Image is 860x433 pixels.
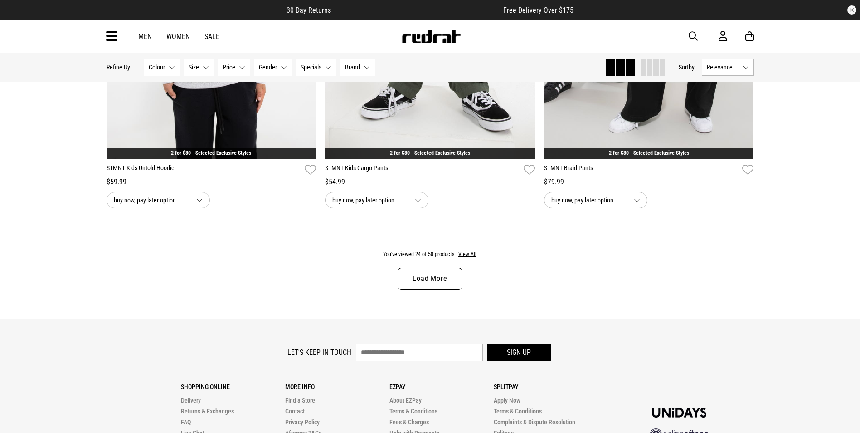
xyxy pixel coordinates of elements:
[349,5,485,15] iframe: Customer reviews powered by Trustpilot
[189,64,199,71] span: Size
[652,408,706,418] img: Unidays
[204,32,219,41] a: Sale
[107,192,210,208] button: buy now, pay later option
[184,59,214,76] button: Size
[181,397,201,404] a: Delivery
[171,150,251,156] a: 2 for $80 - Selected Exclusive Styles
[287,6,331,15] span: 30 Day Returns
[340,59,375,76] button: Brand
[494,383,598,390] p: Splitpay
[401,30,461,43] img: Redrat logo
[301,64,321,71] span: Specials
[285,418,320,426] a: Privacy Policy
[114,195,189,206] span: buy now, pay later option
[107,177,316,187] div: $59.99
[389,397,422,404] a: About EZPay
[345,64,360,71] span: Brand
[389,418,429,426] a: Fees & Charges
[609,150,689,156] a: 2 for $80 - Selected Exclusive Styles
[503,6,573,15] span: Free Delivery Over $175
[707,64,739,71] span: Relevance
[398,268,462,290] a: Load More
[138,32,152,41] a: Men
[544,163,739,177] a: STMNT Braid Pants
[181,408,234,415] a: Returns & Exchanges
[218,59,250,76] button: Price
[296,59,336,76] button: Specials
[544,177,754,187] div: $79.99
[679,62,695,73] button: Sortby
[254,59,292,76] button: Gender
[181,418,191,426] a: FAQ
[285,383,389,390] p: More Info
[551,195,627,206] span: buy now, pay later option
[383,251,454,257] span: You've viewed 24 of 50 products
[544,192,647,208] button: buy now, pay later option
[494,397,520,404] a: Apply Now
[325,163,520,177] a: STMNT Kids Cargo Pants
[149,64,165,71] span: Colour
[689,64,695,71] span: by
[389,383,494,390] p: Ezpay
[332,195,408,206] span: buy now, pay later option
[390,150,470,156] a: 2 for $80 - Selected Exclusive Styles
[223,64,235,71] span: Price
[487,344,551,361] button: Sign up
[259,64,277,71] span: Gender
[494,418,575,426] a: Complaints & Dispute Resolution
[287,348,351,357] label: Let's keep in touch
[181,383,285,390] p: Shopping Online
[107,64,130,71] p: Refine By
[389,408,437,415] a: Terms & Conditions
[166,32,190,41] a: Women
[107,163,301,177] a: STMNT Kids Untold Hoodie
[702,59,754,76] button: Relevance
[285,408,305,415] a: Contact
[494,408,542,415] a: Terms & Conditions
[285,397,315,404] a: Find a Store
[325,192,428,208] button: buy now, pay later option
[458,251,477,259] button: View All
[325,177,535,187] div: $54.99
[144,59,180,76] button: Colour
